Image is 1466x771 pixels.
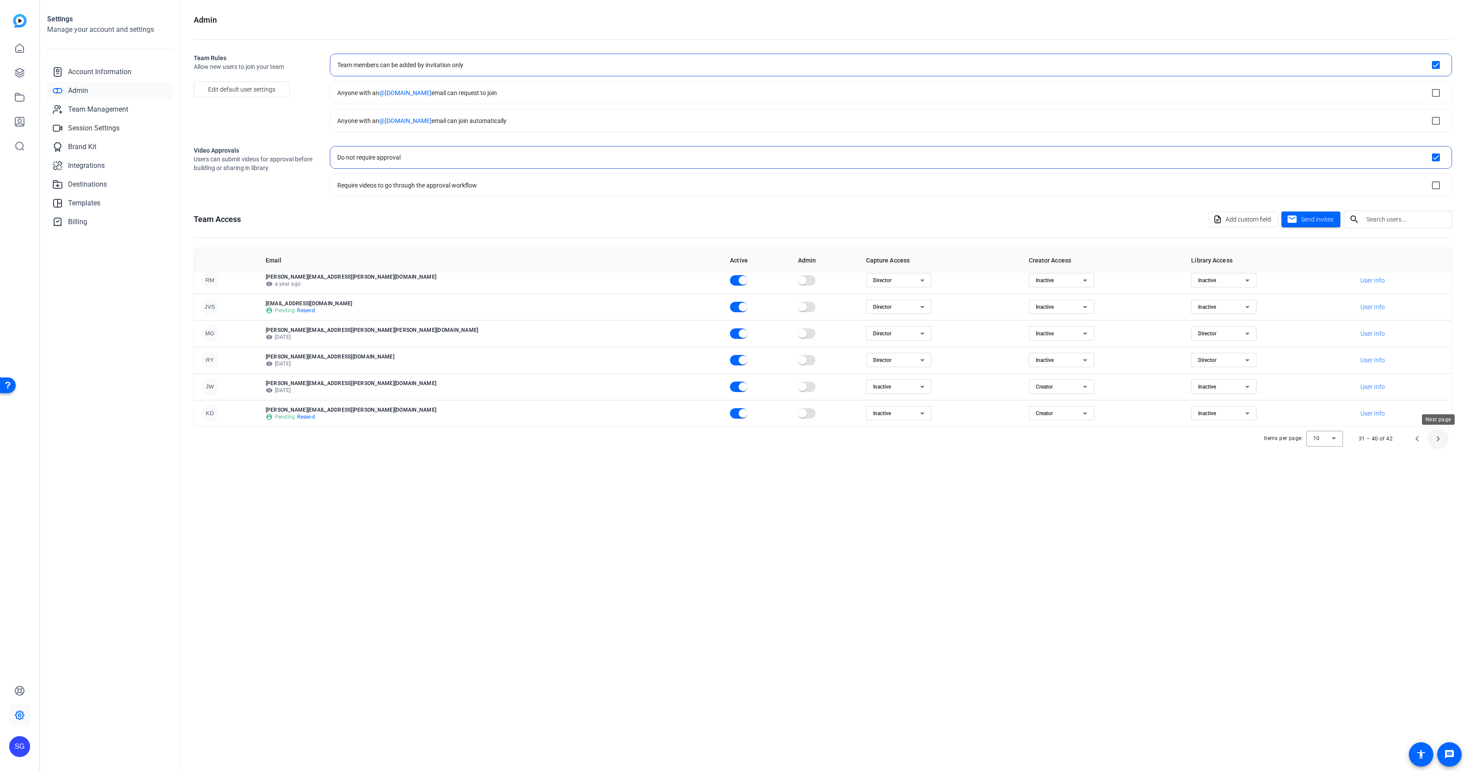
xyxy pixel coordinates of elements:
[337,89,497,97] div: Anyone with an email can request to join
[47,176,172,193] a: Destinations
[1407,428,1428,449] button: Previous page
[194,82,290,97] button: Edit default user settings
[194,62,316,71] span: Allow new users to join your team
[68,217,87,227] span: Billing
[47,82,172,99] a: Admin
[275,413,295,420] span: Pending
[873,304,891,310] span: Director
[68,179,107,190] span: Destinations
[68,142,96,152] span: Brand Kit
[266,327,716,334] p: [PERSON_NAME][EMAIL_ADDRESS][PERSON_NAME][PERSON_NAME][DOMAIN_NAME]
[1287,214,1298,225] mat-icon: mail
[47,213,172,231] a: Billing
[1184,248,1347,273] th: Library Access
[337,61,463,69] div: Team members can be added by invitation only
[47,194,172,212] a: Templates
[47,157,172,174] a: Integrations
[47,119,172,137] a: Session Settings
[201,378,219,396] div: JW
[1301,215,1333,224] span: Send invites
[201,272,219,289] div: RM
[337,181,477,190] div: Require videos to go through the approval workflow
[194,155,316,172] span: Users can submit videos for approval before building or sharing in library
[266,360,273,367] mat-icon: visibility
[1226,211,1271,228] span: Add custom field
[1198,304,1216,310] span: Inactive
[266,280,716,287] p: a year ago
[1022,248,1185,273] th: Creator Access
[266,334,273,341] mat-icon: visibility
[68,198,100,208] span: Templates
[337,116,507,125] div: Anyone with an email can join automatically
[266,387,716,394] p: [DATE]
[201,325,219,342] div: MG
[1198,410,1216,416] span: Inactive
[1036,304,1054,310] span: Inactive
[1264,434,1303,443] div: Items per page:
[873,410,891,416] span: Inactive
[1422,414,1455,425] div: Next page
[266,273,716,280] p: [PERSON_NAME][EMAIL_ADDRESS][PERSON_NAME][DOMAIN_NAME]
[194,54,316,62] h2: Team Rules
[873,357,891,363] span: Director
[68,104,128,115] span: Team Management
[201,298,219,316] div: JVS
[47,138,172,156] a: Brand Kit
[1360,382,1385,391] span: User Info
[1354,299,1391,315] button: User Info
[275,307,295,314] span: Pending
[1428,428,1449,449] button: Next page
[201,405,219,422] div: KD
[47,63,172,81] a: Account Information
[1036,357,1054,363] span: Inactive
[68,67,131,77] span: Account Information
[201,351,219,369] div: RY
[1354,406,1391,421] button: User Info
[1208,212,1278,227] button: Add custom field
[1354,326,1391,341] button: User Info
[1354,379,1391,395] button: User Info
[194,14,217,26] h1: Admin
[1344,214,1365,225] mat-icon: search
[379,89,432,96] span: @[DOMAIN_NAME]
[1360,356,1385,365] span: User Info
[1281,212,1340,227] button: Send invites
[266,413,273,420] mat-icon: account_circle
[208,81,275,98] span: Edit default user settings
[266,387,273,394] mat-icon: visibility
[1036,331,1054,337] span: Inactive
[337,153,401,162] div: Do not require approval
[1036,277,1054,283] span: Inactive
[1360,303,1385,311] span: User Info
[873,277,891,283] span: Director
[1198,357,1216,363] span: Director
[1198,277,1216,283] span: Inactive
[47,24,172,35] h2: Manage your account and settings
[873,331,891,337] span: Director
[266,307,273,314] mat-icon: account_circle
[47,14,172,24] h1: Settings
[259,248,723,273] th: Email
[266,300,716,307] p: [EMAIL_ADDRESS][DOMAIN_NAME]
[873,384,891,390] span: Inactive
[266,280,273,287] mat-icon: visibility
[1416,749,1426,760] mat-icon: accessibility
[266,406,716,413] p: [PERSON_NAME][EMAIL_ADDRESS][PERSON_NAME][DOMAIN_NAME]
[194,213,241,225] h1: Team Access
[1354,273,1391,288] button: User Info
[379,117,432,124] span: @[DOMAIN_NAME]
[297,413,315,420] span: Resend
[1359,434,1393,443] div: 31 – 40 of 42
[266,380,716,387] p: [PERSON_NAME][EMAIL_ADDRESS][PERSON_NAME][DOMAIN_NAME]
[1036,384,1053,390] span: Creator
[1354,352,1391,368] button: User Info
[1198,331,1216,337] span: Director
[47,101,172,118] a: Team Management
[1360,409,1385,418] span: User Info
[194,146,316,155] h2: Video Approvals
[266,334,716,341] p: [DATE]
[1360,276,1385,285] span: User Info
[859,248,1022,273] th: Capture Access
[1198,384,1216,390] span: Inactive
[68,160,105,171] span: Integrations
